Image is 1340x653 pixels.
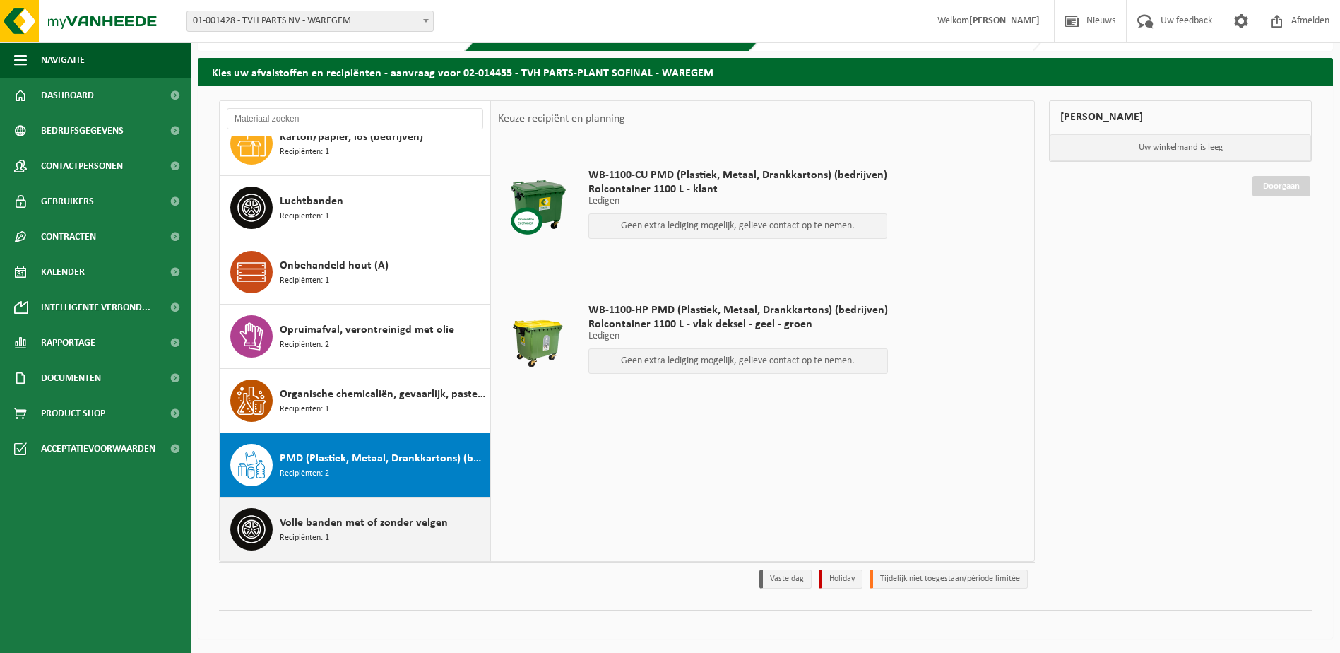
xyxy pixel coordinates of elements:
[819,570,862,589] li: Holiday
[220,240,490,305] button: Onbehandeld hout (A) Recipiënten: 1
[41,148,123,184] span: Contactpersonen
[588,317,888,331] span: Rolcontainer 1100 L - vlak deksel - geel - groen
[41,42,85,78] span: Navigatie
[1049,100,1312,134] div: [PERSON_NAME]
[280,403,329,416] span: Recipiënten: 1
[280,129,423,146] span: Karton/papier, los (bedrijven)
[41,254,85,290] span: Kalender
[491,101,632,136] div: Keuze recipiënt en planning
[280,450,486,467] span: PMD (Plastiek, Metaal, Drankkartons) (bedrijven)
[220,369,490,433] button: Organische chemicaliën, gevaarlijk, pasteus Recipiënten: 1
[220,305,490,369] button: Opruimafval, verontreinigd met olie Recipiënten: 2
[280,531,329,545] span: Recipiënten: 1
[220,112,490,176] button: Karton/papier, los (bedrijven) Recipiënten: 1
[220,433,490,498] button: PMD (Plastiek, Metaal, Drankkartons) (bedrijven) Recipiënten: 2
[280,339,329,352] span: Recipiënten: 2
[220,498,490,561] button: Volle banden met of zonder velgen Recipiënten: 1
[596,356,880,366] p: Geen extra lediging mogelijk, gelieve contact op te nemen.
[41,431,155,466] span: Acceptatievoorwaarden
[870,570,1028,589] li: Tijdelijk niet toegestaan/période limitée
[588,331,888,341] p: Ledigen
[220,176,490,240] button: Luchtbanden Recipiënten: 1
[186,11,434,32] span: 01-001428 - TVH PARTS NV - WAREGEM
[41,219,96,254] span: Contracten
[41,396,105,431] span: Product Shop
[41,184,94,219] span: Gebruikers
[588,182,887,196] span: Rolcontainer 1100 L - klant
[280,146,329,159] span: Recipiënten: 1
[1050,134,1311,161] p: Uw winkelmand is leeg
[588,196,887,206] p: Ledigen
[280,514,448,531] span: Volle banden met of zonder velgen
[969,16,1040,26] strong: [PERSON_NAME]
[41,78,94,113] span: Dashboard
[588,168,887,182] span: WB-1100-CU PMD (Plastiek, Metaal, Drankkartons) (bedrijven)
[41,325,95,360] span: Rapportage
[588,303,888,317] span: WB-1100-HP PMD (Plastiek, Metaal, Drankkartons) (bedrijven)
[596,221,879,231] p: Geen extra lediging mogelijk, gelieve contact op te nemen.
[280,193,343,210] span: Luchtbanden
[280,386,486,403] span: Organische chemicaliën, gevaarlijk, pasteus
[41,113,124,148] span: Bedrijfsgegevens
[280,257,389,274] span: Onbehandeld hout (A)
[1252,176,1310,196] a: Doorgaan
[759,570,812,589] li: Vaste dag
[41,360,101,396] span: Documenten
[198,58,1333,86] h2: Kies uw afvalstoffen en recipiënten - aanvraag voor 02-014455 - TVH PARTS-PLANT SOFINAL - WAREGEM
[41,290,150,325] span: Intelligente verbond...
[280,274,329,288] span: Recipiënten: 1
[280,467,329,481] span: Recipiënten: 2
[227,108,483,129] input: Materiaal zoeken
[187,11,433,31] span: 01-001428 - TVH PARTS NV - WAREGEM
[280,210,329,223] span: Recipiënten: 1
[280,322,454,339] span: Opruimafval, verontreinigd met olie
